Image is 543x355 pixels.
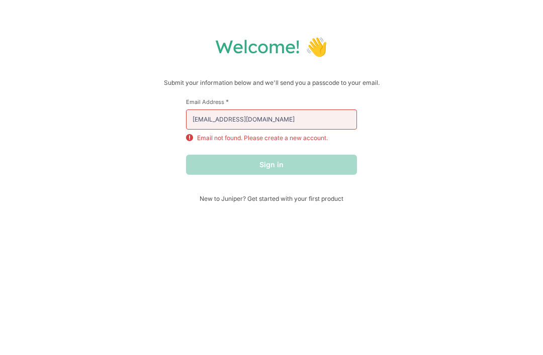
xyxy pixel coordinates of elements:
[10,78,533,88] p: Submit your information below and we'll send you a passcode to your email.
[186,195,357,202] span: New to Juniper? Get started with your first product
[226,98,229,105] span: This field is required.
[186,109,357,130] input: email@example.com
[186,98,357,105] label: Email Address
[197,134,328,143] p: Email not found. Please create a new account.
[10,35,533,58] h1: Welcome! 👋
